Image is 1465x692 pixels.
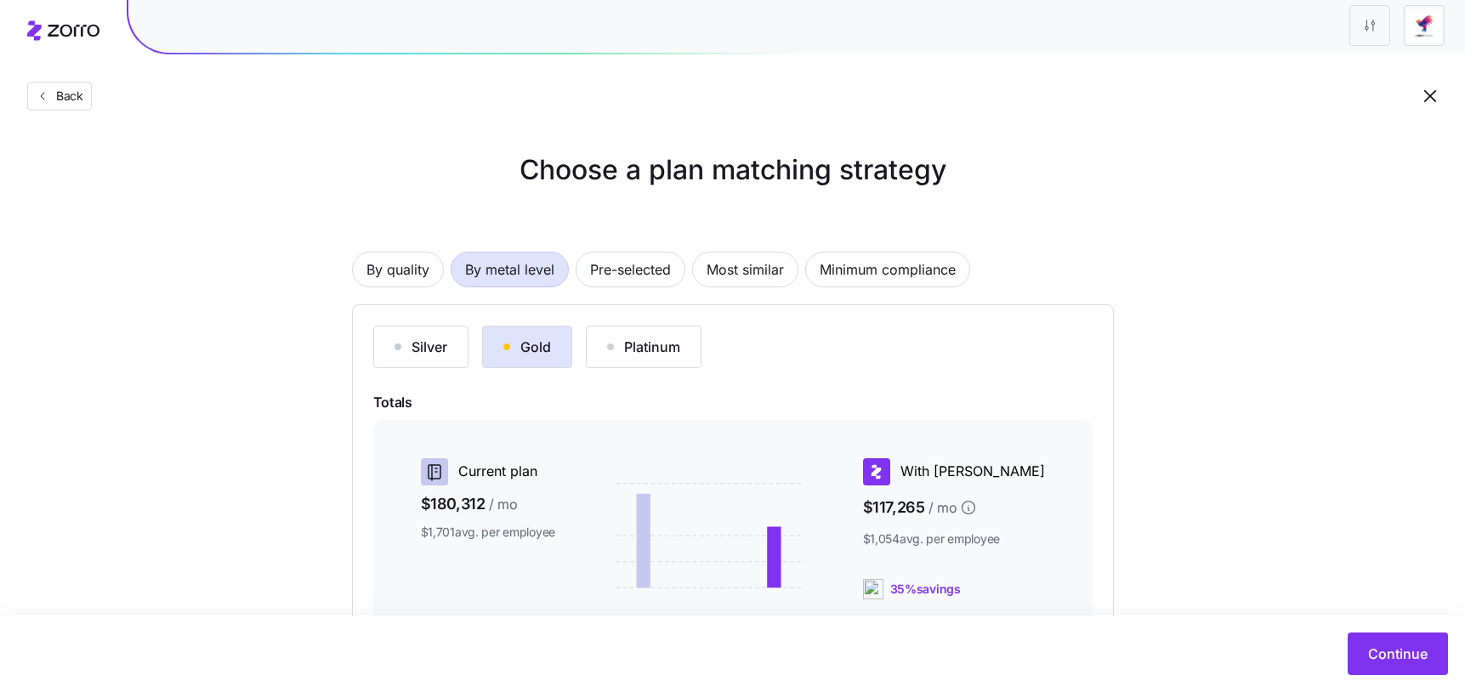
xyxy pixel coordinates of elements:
[451,252,569,287] button: By metal level
[373,326,468,368] button: Silver
[352,150,1114,190] h1: Choose a plan matching strategy
[590,252,671,286] span: Pre-selected
[928,497,957,519] span: / mo
[421,524,556,541] span: $1,701 avg. per employee
[421,492,556,517] span: $180,312
[692,252,798,287] button: Most similar
[820,252,956,286] span: Minimum compliance
[863,530,1045,547] span: $1,054 avg. per employee
[863,579,883,599] img: ai-icon.png
[352,252,444,287] button: By quality
[27,82,92,111] button: Back
[366,252,429,286] span: By quality
[465,252,554,286] span: By metal level
[1368,644,1428,664] span: Continue
[482,326,572,368] button: Gold
[607,337,680,357] div: Platinum
[890,581,961,598] span: 35% savings
[576,252,685,287] button: Pre-selected
[489,494,518,515] span: / mo
[586,326,701,368] button: Platinum
[421,458,556,485] div: Current plan
[49,88,83,105] span: Back
[863,458,1045,485] div: With [PERSON_NAME]
[707,252,784,286] span: Most similar
[1407,9,1441,43] img: Employer logo
[503,337,551,357] div: Gold
[863,492,1045,524] span: $117,265
[395,337,447,357] div: Silver
[805,252,970,287] button: Minimum compliance
[373,392,1093,413] span: Totals
[1348,632,1448,675] button: Continue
